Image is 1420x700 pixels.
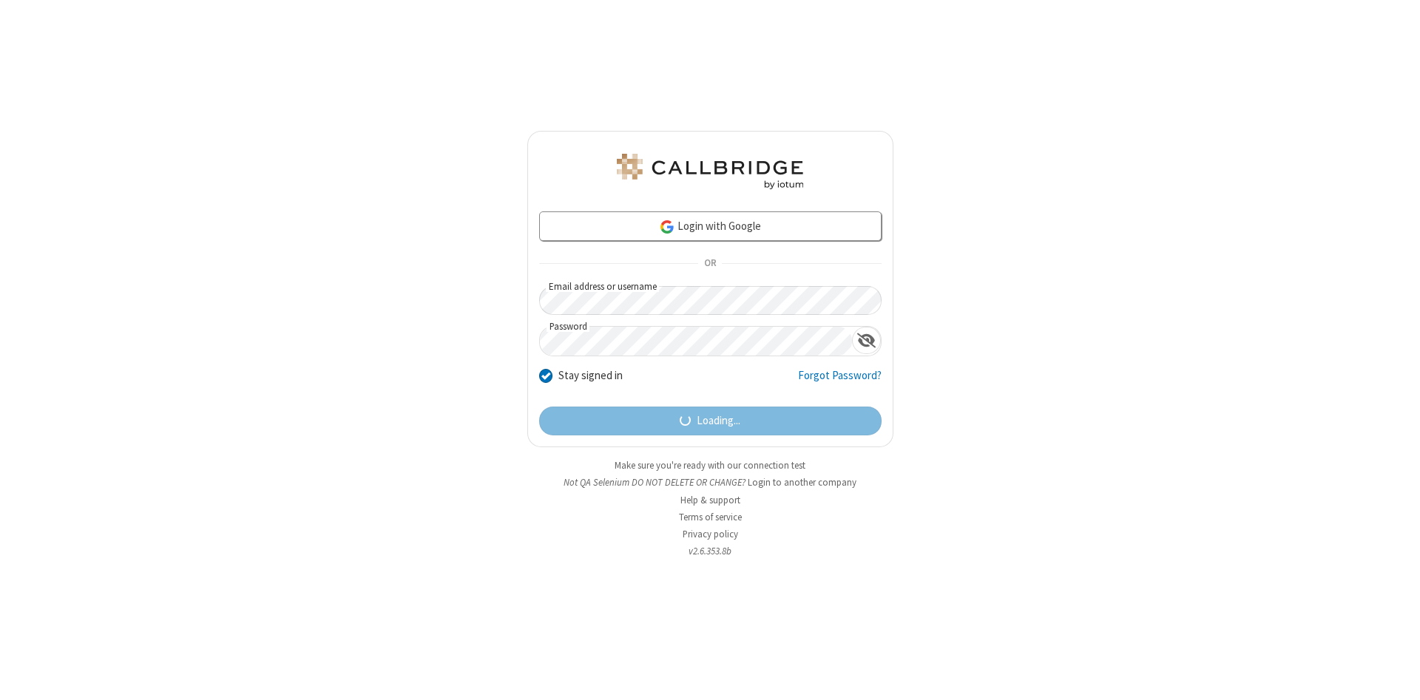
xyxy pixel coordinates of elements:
img: QA Selenium DO NOT DELETE OR CHANGE [614,154,806,189]
a: Login with Google [539,211,882,241]
iframe: Chat [1383,662,1409,690]
label: Stay signed in [558,367,623,384]
a: Forgot Password? [798,367,882,395]
a: Privacy policy [683,528,738,540]
a: Help & support [680,494,740,506]
a: Terms of service [679,511,742,523]
li: v2.6.353.8b [527,544,893,558]
div: Show password [852,327,881,354]
input: Email address or username [539,286,882,315]
input: Password [540,327,852,356]
li: Not QA Selenium DO NOT DELETE OR CHANGE? [527,475,893,489]
span: OR [698,254,722,274]
img: google-icon.png [659,219,675,235]
button: Loading... [539,407,882,436]
span: Loading... [697,412,740,429]
button: Login to another company [748,475,856,489]
a: Make sure you're ready with our connection test [615,459,805,472]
